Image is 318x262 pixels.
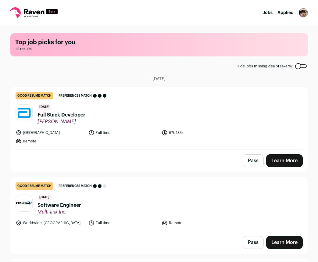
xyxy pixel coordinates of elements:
[16,195,32,211] img: b6d131ea0b5a30c0fa72f7c1d5fb23d12c63e936b9a6a646fcff4b6df6651afa.jpg
[266,236,303,249] a: Learn More
[16,130,85,136] li: [GEOGRAPHIC_DATA]
[16,105,32,121] img: 06f74411b9e701be305224a946912b67eddabdd55eef549405e6f2c311a6b78a.jpg
[152,76,166,82] span: [DATE]
[162,130,231,136] li: 67k-133k
[88,130,158,136] li: Full time
[243,154,264,167] button: Pass
[298,8,308,18] img: 17866431-medium_jpg
[16,92,53,99] div: good resume match
[59,93,92,99] span: Preferences match
[15,38,303,47] h1: Top job picks for you
[38,195,51,200] span: [DATE]
[59,183,92,189] span: Preferences match
[162,220,231,226] li: Remote
[15,47,303,52] span: 10 results
[237,64,293,69] span: Hide jobs missing dealbreakers?
[38,104,51,110] span: [DATE]
[266,154,303,167] a: Learn More
[298,8,308,18] button: Open dropdown
[263,11,273,15] a: Jobs
[38,119,85,125] span: [PERSON_NAME]
[11,87,308,149] a: good resume match Preferences match [DATE] Full Stack Developer [PERSON_NAME] [GEOGRAPHIC_DATA] F...
[16,220,85,226] li: Worldwide, [GEOGRAPHIC_DATA]
[88,220,158,226] li: Full time
[11,178,308,231] a: good resume match Preferences match [DATE] Software Engineer Multi-link Inc Worldwide, [GEOGRAPHI...
[38,202,81,209] span: Software Engineer
[16,138,85,144] li: Remote
[243,236,264,249] button: Pass
[16,182,53,190] div: good resume match
[38,209,81,215] span: Multi-link Inc
[277,11,294,15] a: Applied
[38,111,85,119] span: Full Stack Developer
